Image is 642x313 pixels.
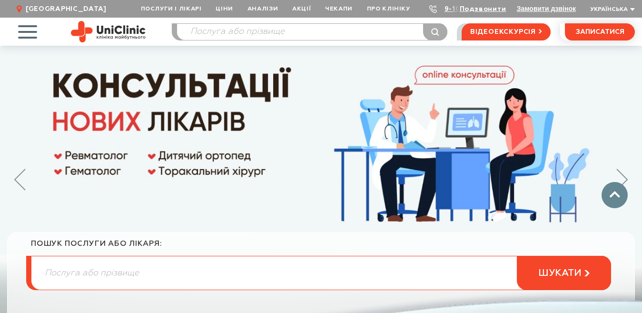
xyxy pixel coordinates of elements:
[565,23,635,40] button: записатися
[444,6,465,12] a: 9-103
[71,21,146,42] img: Uniclinic
[31,239,611,256] div: пошук послуги або лікаря:
[538,267,582,279] span: шукати
[517,256,611,290] button: шукати
[470,24,536,40] span: відеоекскурсія
[31,256,611,290] input: Послуга або прізвище
[462,23,551,40] a: відеоекскурсія
[517,5,576,12] button: Замовити дзвінок
[588,6,635,13] button: Українська
[460,6,506,12] a: Подзвонити
[590,7,628,12] span: Українська
[26,5,107,13] span: [GEOGRAPHIC_DATA]
[576,29,624,35] span: записатися
[177,24,447,40] input: Послуга або прізвище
